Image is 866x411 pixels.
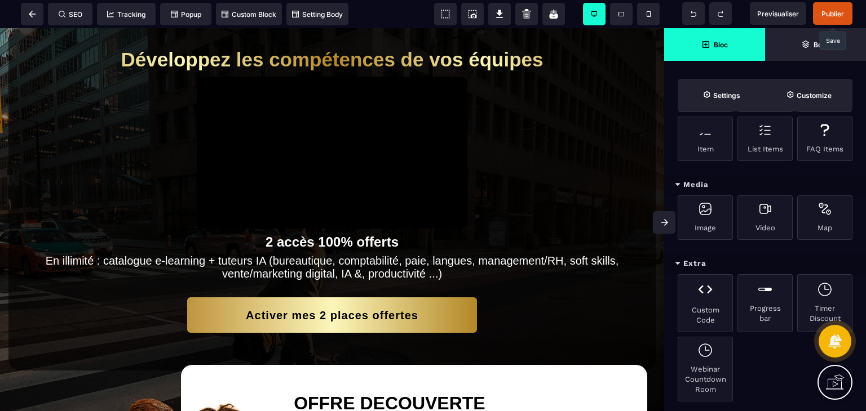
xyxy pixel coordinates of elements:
[814,41,830,49] strong: Body
[107,10,145,19] span: Tracking
[42,226,622,252] text: En illimité : catalogue e-learning + tuteurs IA (bureautique, comptabilité, paie, langues, manage...
[797,274,852,332] div: Timer Discount
[42,15,622,48] h1: Développez les compétences de vos équipes
[797,91,832,100] strong: Customize
[765,28,866,61] span: Open Layer Manager
[737,195,793,240] div: Video
[171,10,201,19] span: Popup
[197,48,467,200] div: Vidéo tunnel
[737,117,793,161] div: List Items
[797,117,852,161] div: FAQ Items
[461,3,484,25] span: Screenshot
[757,10,799,18] span: Previsualiser
[750,2,806,25] span: Preview
[664,28,765,61] span: Open Blocks
[678,79,765,111] span: Settings
[678,337,733,401] div: Webinar Countdown Room
[187,269,477,305] button: Activer mes 2 places offertes
[292,10,343,19] span: Setting Body
[678,274,733,332] div: Custom Code
[678,195,733,240] div: Image
[765,79,852,111] span: Open Style Manager
[664,175,866,195] div: Media
[713,91,740,100] strong: Settings
[59,10,82,19] span: SEO
[294,359,625,391] h2: OFFRE DECOUVERTE
[737,274,793,332] div: Progress bar
[678,117,733,161] div: Item
[664,253,866,274] div: Extra
[821,10,844,18] span: Publier
[714,41,728,49] strong: Bloc
[222,10,276,19] span: Custom Block
[434,3,457,25] span: View components
[797,195,852,240] div: Map
[42,200,622,222] h2: 2 accès 100% offerts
